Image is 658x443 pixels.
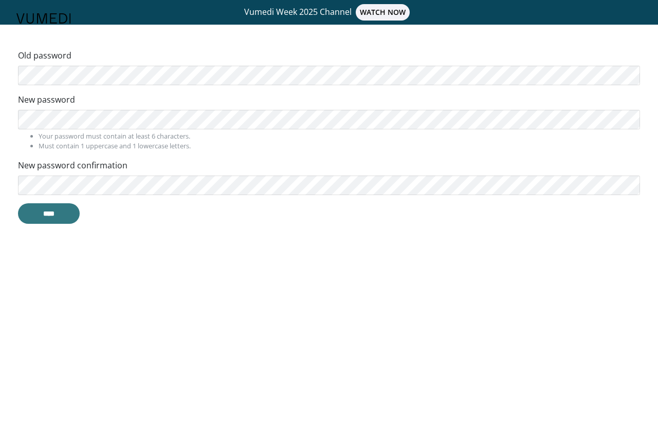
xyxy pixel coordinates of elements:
[18,93,75,106] label: New password
[39,141,640,151] li: Must contain 1 uppercase and 1 lowercase letters.
[18,49,71,62] label: Old password
[39,131,640,141] li: Your password must contain at least 6 characters.
[16,13,71,24] img: VuMedi Logo
[18,159,127,171] label: New password confirmation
